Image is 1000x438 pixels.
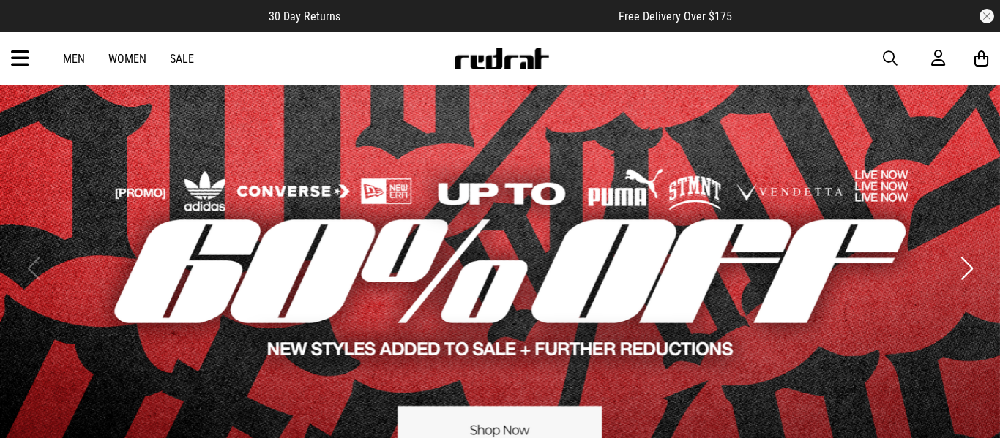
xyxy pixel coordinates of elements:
[453,48,550,69] img: Redrat logo
[957,252,977,284] button: Next slide
[619,10,732,23] span: Free Delivery Over $175
[170,52,194,66] a: Sale
[108,52,146,66] a: Women
[269,10,340,23] span: 30 Day Returns
[63,52,85,66] a: Men
[23,252,43,284] button: Previous slide
[370,9,589,23] iframe: Customer reviews powered by Trustpilot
